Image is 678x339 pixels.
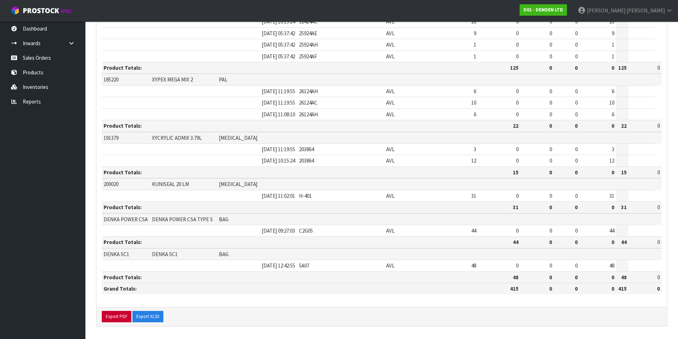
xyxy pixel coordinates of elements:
span: 0 [516,111,519,118]
span: DENKA SC1 [152,251,178,258]
strong: 0 [575,169,578,176]
span: KUNISEAL 20 LM [152,181,189,187]
strong: 22 [513,122,519,129]
strong: 31 [513,204,519,211]
span: 6 [474,111,476,118]
span: PAL [219,76,227,83]
span: [DATE] 05:37:42 [262,30,295,37]
span: 0 [657,122,660,129]
span: 10 [609,99,614,106]
strong: 0 [549,204,552,211]
strong: Product Totals: [104,64,142,71]
strong: 15 [621,169,627,176]
strong: 415 [510,285,519,292]
span: 1 [612,41,614,48]
span: BAG [219,216,228,223]
span: 1 [474,53,476,60]
strong: 44 [621,239,627,245]
strong: 0 [611,64,614,71]
strong: 0 [549,169,552,176]
span: 0 [516,88,519,95]
span: 0 [657,64,660,71]
span: 44 [471,227,476,234]
span: 203864 [299,146,314,153]
strong: 0 [611,204,614,211]
span: 0 [550,262,552,269]
span: 10 [471,99,476,106]
span: ProStock [23,6,59,15]
span: AVL [386,146,395,153]
span: XYCRYLIC ADMIX 3.79L [152,134,202,141]
strong: 0 [575,122,578,129]
small: WMS [61,8,72,15]
span: 0 [516,227,519,234]
span: 0 [516,146,519,153]
strong: 0 [575,285,578,292]
span: 5A07 [299,262,309,269]
strong: 0 [575,274,578,281]
strong: 44 [513,239,519,245]
span: H-401 [299,192,312,199]
span: 0 [516,262,519,269]
span: [DATE] 11:02:01 [262,192,295,199]
span: 0 [550,146,552,153]
span: 0 [516,41,519,48]
span: AVL [386,262,395,269]
span: AVL [386,157,395,164]
strong: Product Totals: [104,122,142,129]
strong: Product Totals: [104,274,142,281]
span: 0 [550,53,552,60]
strong: 125 [618,64,627,71]
span: 0 [550,30,552,37]
span: BAG [219,251,228,258]
span: [DATE] 11:19:55 [262,88,295,95]
strong: 125 [510,64,519,71]
span: 0 [575,30,578,37]
button: Export XLSX [132,311,163,322]
strong: 0 [611,169,614,176]
span: DENKA SC1 [104,251,129,258]
span: 1 [474,41,476,48]
span: C2G05 [299,227,313,234]
strong: 0 [575,239,578,245]
span: 0 [657,239,660,245]
span: 0 [575,262,578,269]
span: AVL [386,88,395,95]
span: 0 [516,157,519,164]
span: [DATE] 10:15:24 [262,157,295,164]
strong: 0 [611,274,614,281]
span: 0 [516,30,519,37]
span: 26124AC [299,99,317,106]
span: AVL [386,192,395,199]
span: 0 [550,99,552,106]
img: cube-alt.png [11,6,20,15]
span: 44 [609,227,614,234]
span: 0 [575,192,578,199]
strong: 0 [575,64,578,71]
strong: 0 [611,285,614,292]
span: 0 [575,53,578,60]
span: 48 [471,262,476,269]
span: 0 [550,88,552,95]
strong: 0 [549,285,552,292]
span: [DATE] 05:37:42 [262,53,295,60]
span: DENKA POWER CSA [104,216,148,223]
strong: Grand Totals: [104,285,137,292]
span: AVL [386,41,395,48]
span: 191379 [104,134,119,141]
span: 0 [657,274,660,281]
span: 25924AF [299,53,317,60]
span: 0 [575,41,578,48]
span: [DATE] 05:37:42 [262,41,295,48]
span: 0 [575,88,578,95]
span: 0 [657,204,660,211]
strong: D01 - DEMDEN LTD [524,7,563,13]
strong: 0 [611,122,614,129]
span: 6 [474,88,476,95]
span: 0 [657,169,660,176]
strong: 0 [575,204,578,211]
span: 0 [575,111,578,118]
span: [DATE] 11:08:10 [262,111,295,118]
span: 9 [474,30,476,37]
span: DENKA POWER CSA TYPE S [152,216,213,223]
